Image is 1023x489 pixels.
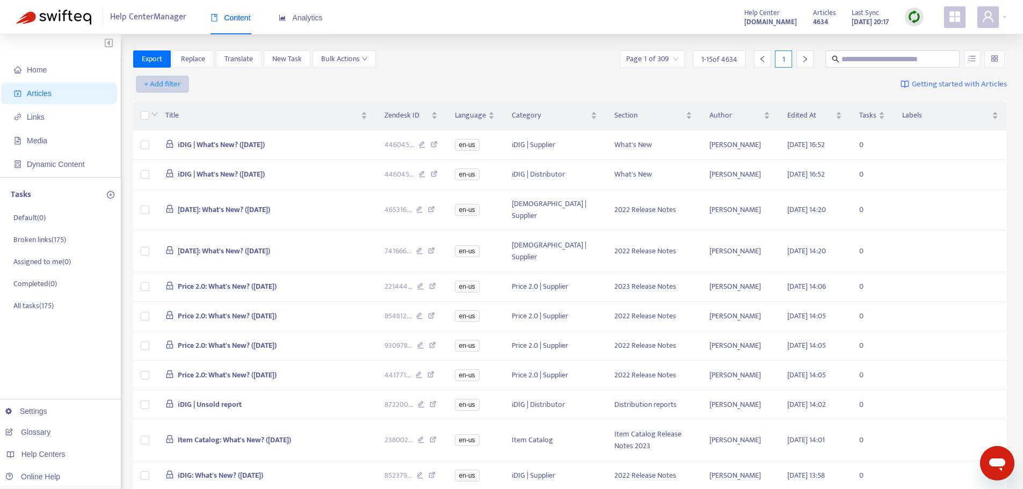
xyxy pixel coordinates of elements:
[606,130,701,160] td: What's New
[27,65,47,74] span: Home
[165,281,174,290] span: lock
[787,168,825,180] span: [DATE] 16:52
[27,160,84,169] span: Dynamic Content
[851,189,894,231] td: 0
[178,245,270,257] span: [DATE]: What's New? ([DATE])
[701,130,779,160] td: [PERSON_NAME]
[321,53,367,65] span: Bulk Actions
[902,110,990,121] span: Labels
[894,101,1007,130] th: Labels
[709,110,761,121] span: Author
[181,53,205,65] span: Replace
[27,113,45,121] span: Links
[178,280,277,293] span: Price 2.0: What's New? ([DATE])
[901,80,909,89] img: image-link
[851,302,894,331] td: 0
[384,281,412,293] span: 221444 ...
[455,399,480,411] span: en-us
[272,53,302,65] span: New Task
[606,272,701,302] td: 2023 Release Notes
[362,56,367,62] span: down
[701,420,779,461] td: [PERSON_NAME]
[165,140,174,148] span: lock
[801,55,809,63] span: right
[980,446,1014,480] iframe: Button to launch messaging window
[172,50,214,68] button: Replace
[701,189,779,231] td: [PERSON_NAME]
[859,110,876,121] span: Tasks
[779,101,851,130] th: Edited At
[832,55,839,63] span: search
[455,369,480,381] span: en-us
[787,203,826,216] span: [DATE] 14:20
[775,50,792,68] div: 1
[851,361,894,390] td: 0
[503,420,606,461] td: Item Catalog
[787,434,825,446] span: [DATE] 14:01
[5,428,50,436] a: Glossary
[165,169,174,178] span: lock
[606,390,701,420] td: Distribution reports
[606,420,701,461] td: Item Catalog Release Notes 2023
[279,14,286,21] span: area-chart
[606,160,701,189] td: What's New
[376,101,446,130] th: Zendesk ID
[701,101,779,130] th: Author
[384,139,414,151] span: 446045 ...
[211,13,251,22] span: Content
[384,169,414,180] span: 446045 ...
[787,245,826,257] span: [DATE] 14:20
[313,50,376,68] button: Bulk Actionsdown
[165,110,359,121] span: Title
[503,231,606,272] td: [DEMOGRAPHIC_DATA] | Supplier
[606,189,701,231] td: 2022 Release Notes
[136,76,189,93] button: + Add filter
[744,7,780,19] span: Help Center
[606,331,701,361] td: 2022 Release Notes
[165,340,174,349] span: lock
[787,110,834,121] span: Edited At
[908,10,921,24] img: sync.dc5367851b00ba804db3.png
[178,203,270,216] span: [DATE]: What's New? ([DATE])
[13,278,57,289] p: Completed ( 0 )
[851,390,894,420] td: 0
[503,302,606,331] td: Price 2.0 | Supplier
[165,205,174,213] span: lock
[14,137,21,144] span: file-image
[813,7,836,19] span: Articles
[165,311,174,319] span: lock
[614,110,684,121] span: Section
[852,16,889,28] strong: [DATE] 20:17
[503,361,606,390] td: Price 2.0 | Supplier
[455,470,480,481] span: en-us
[157,101,376,130] th: Title
[455,310,480,322] span: en-us
[211,14,218,21] span: book
[13,234,66,245] p: Broken links ( 175 )
[446,101,503,130] th: Language
[13,212,46,223] p: Default ( 0 )
[852,7,879,19] span: Last Sync
[455,340,480,352] span: en-us
[503,160,606,189] td: iDIG | Distributor
[701,54,737,65] span: 1 - 15 of 4634
[455,204,480,216] span: en-us
[912,78,1007,91] span: Getting started with Articles
[851,130,894,160] td: 0
[178,138,265,151] span: iDIG | What's New? ([DATE])
[744,16,797,28] strong: [DOMAIN_NAME]
[224,53,253,65] span: Translate
[13,256,71,267] p: Assigned to me ( 0 )
[787,339,826,352] span: [DATE] 14:05
[455,281,480,293] span: en-us
[455,169,480,180] span: en-us
[759,55,766,63] span: left
[964,50,981,68] button: unordered-list
[165,470,174,479] span: lock
[384,399,413,411] span: 872200 ...
[982,10,995,23] span: user
[384,369,411,381] span: 441771 ...
[813,16,828,28] strong: 4634
[14,113,21,121] span: link
[14,66,21,74] span: home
